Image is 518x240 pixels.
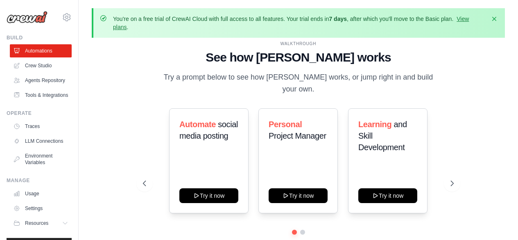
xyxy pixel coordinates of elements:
[10,120,72,133] a: Traces
[269,120,302,129] span: Personal
[10,89,72,102] a: Tools & Integrations
[269,188,328,203] button: Try it now
[161,71,436,96] p: Try a prompt below to see how [PERSON_NAME] works, or jump right in and build your own.
[10,217,72,230] button: Resources
[358,188,417,203] button: Try it now
[269,131,326,140] span: Project Manager
[7,11,48,23] img: Logo
[358,120,391,129] span: Learning
[10,44,72,57] a: Automations
[25,220,48,226] span: Resources
[10,149,72,169] a: Environment Variables
[10,202,72,215] a: Settings
[179,120,238,140] span: social media posting
[179,188,238,203] button: Try it now
[10,135,72,148] a: LLM Connections
[10,59,72,72] a: Crew Studio
[113,15,485,31] p: You're on a free trial of CrewAI Cloud with full access to all features. Your trial ends in , aft...
[10,74,72,87] a: Agents Repository
[143,50,454,65] h1: See how [PERSON_NAME] works
[143,41,454,47] div: WALKTHROUGH
[10,187,72,200] a: Usage
[7,110,72,117] div: Operate
[7,34,72,41] div: Build
[7,177,72,184] div: Manage
[358,120,407,152] span: and Skill Development
[329,16,347,22] strong: 7 days
[179,120,216,129] span: Automate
